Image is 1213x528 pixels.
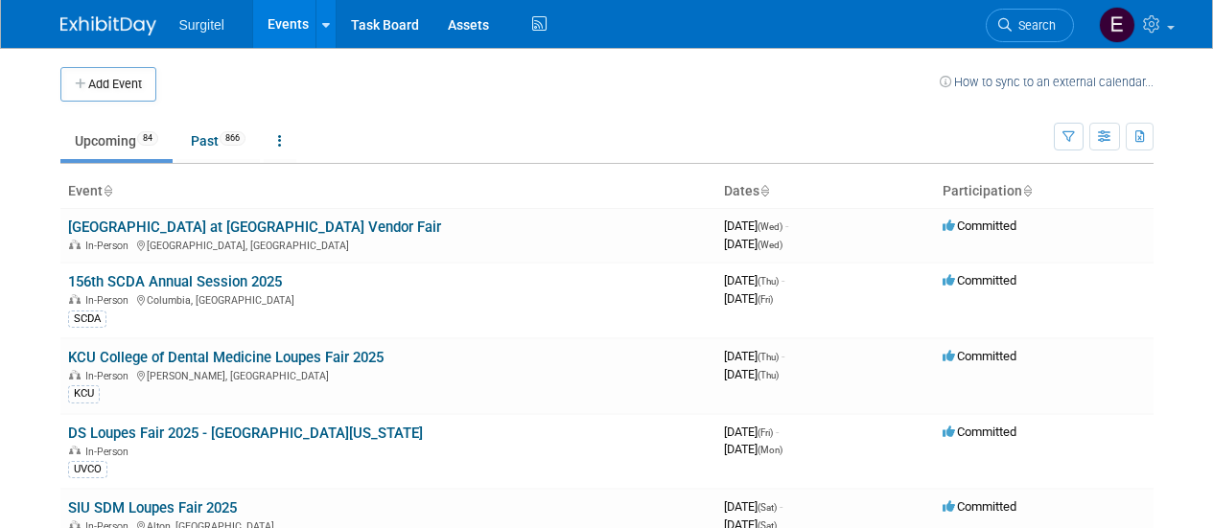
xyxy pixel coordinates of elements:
[85,294,134,307] span: In-Person
[943,273,1016,287] span: Committed
[758,502,777,513] span: (Sat)
[724,367,779,381] span: [DATE]
[69,370,81,379] img: In-Person Event
[68,218,441,236] a: [GEOGRAPHIC_DATA] at [GEOGRAPHIC_DATA] Vendor Fair
[85,370,134,382] span: In-Person
[724,425,779,439] span: [DATE]
[943,349,1016,363] span: Committed
[724,291,773,306] span: [DATE]
[776,425,779,439] span: -
[85,446,134,458] span: In-Person
[724,237,782,251] span: [DATE]
[758,276,779,287] span: (Thu)
[758,427,773,438] span: (Fri)
[943,499,1016,514] span: Committed
[1099,7,1135,43] img: Event Coordinator
[68,291,709,307] div: Columbia, [GEOGRAPHIC_DATA]
[60,123,173,159] a: Upcoming84
[935,175,1154,208] th: Participation
[724,218,788,233] span: [DATE]
[943,425,1016,439] span: Committed
[176,123,260,159] a: Past866
[220,131,245,146] span: 866
[986,9,1074,42] a: Search
[724,442,782,456] span: [DATE]
[60,175,716,208] th: Event
[68,349,384,366] a: KCU College of Dental Medicine Loupes Fair 2025
[60,16,156,35] img: ExhibitDay
[68,367,709,382] div: [PERSON_NAME], [GEOGRAPHIC_DATA]
[1022,183,1032,198] a: Sort by Participation Type
[785,218,788,233] span: -
[758,221,782,232] span: (Wed)
[69,294,81,304] img: In-Person Event
[716,175,935,208] th: Dates
[69,240,81,249] img: In-Person Event
[724,349,784,363] span: [DATE]
[85,240,134,252] span: In-Person
[60,67,156,102] button: Add Event
[758,445,782,455] span: (Mon)
[179,17,224,33] span: Surgitel
[137,131,158,146] span: 84
[68,273,282,290] a: 156th SCDA Annual Session 2025
[781,273,784,287] span: -
[68,425,423,442] a: DS Loupes Fair 2025 - [GEOGRAPHIC_DATA][US_STATE]
[943,218,1016,233] span: Committed
[758,294,773,305] span: (Fri)
[68,310,106,328] div: SCDA
[940,75,1154,89] a: How to sync to an external calendar...
[758,352,779,362] span: (Thu)
[758,370,779,380] span: (Thu)
[1012,18,1056,33] span: Search
[68,499,237,517] a: SIU SDM Loupes Fair 2025
[103,183,112,198] a: Sort by Event Name
[69,446,81,455] img: In-Person Event
[781,349,784,363] span: -
[758,240,782,250] span: (Wed)
[780,499,782,514] span: -
[68,237,709,252] div: [GEOGRAPHIC_DATA], [GEOGRAPHIC_DATA]
[759,183,769,198] a: Sort by Start Date
[68,461,107,478] div: UVCO
[724,273,784,287] span: [DATE]
[724,499,782,514] span: [DATE]
[68,385,100,402] div: KCU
